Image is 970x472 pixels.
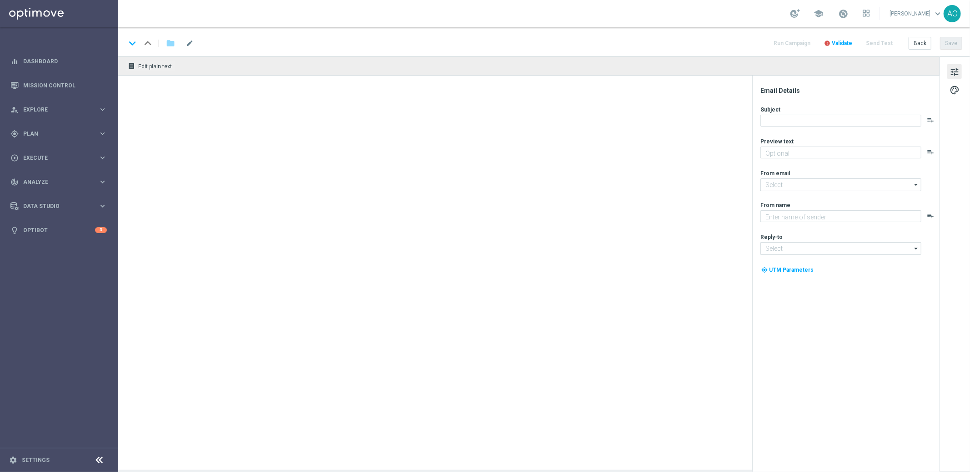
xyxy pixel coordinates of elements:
button: playlist_add [927,117,934,124]
span: mode_edit [186,39,194,47]
a: Settings [22,457,50,463]
i: my_location [761,267,768,273]
button: track_changes Analyze keyboard_arrow_right [10,178,107,186]
button: play_circle_outline Execute keyboard_arrow_right [10,154,107,162]
div: Optibot [10,218,107,242]
i: keyboard_arrow_right [98,178,107,186]
span: keyboard_arrow_down [933,9,943,19]
div: Analyze [10,178,98,186]
input: Select [760,242,921,255]
i: lightbulb [10,226,19,234]
button: playlist_add [927,212,934,219]
button: folder [165,36,176,51]
div: AC [944,5,961,22]
i: keyboard_arrow_right [98,129,107,138]
button: Mission Control [10,82,107,89]
label: Subject [760,106,780,113]
button: error Validate [823,37,854,50]
i: arrow_drop_down [912,243,921,254]
a: [PERSON_NAME]keyboard_arrow_down [889,7,944,20]
button: playlist_add [927,148,934,156]
button: my_location UTM Parameters [760,265,814,275]
span: school [814,9,824,19]
i: receipt [128,62,135,70]
div: Mission Control [10,73,107,97]
i: play_circle_outline [10,154,19,162]
a: Dashboard [23,49,107,73]
i: keyboard_arrow_right [98,202,107,210]
span: palette [950,84,960,96]
i: person_search [10,106,19,114]
i: track_changes [10,178,19,186]
button: Save [940,37,962,50]
span: tune [950,66,960,78]
button: equalizer Dashboard [10,58,107,65]
div: Explore [10,106,98,114]
input: Select [760,178,921,191]
label: From name [760,202,790,209]
span: Plan [23,131,98,137]
i: keyboard_arrow_right [98,105,107,114]
div: 3 [95,227,107,233]
div: Plan [10,130,98,138]
span: Execute [23,155,98,161]
button: person_search Explore keyboard_arrow_right [10,106,107,113]
div: Dashboard [10,49,107,73]
div: Email Details [760,86,939,95]
span: Analyze [23,179,98,185]
i: gps_fixed [10,130,19,138]
button: tune [947,64,962,79]
span: UTM Parameters [769,267,814,273]
button: lightbulb Optibot 3 [10,227,107,234]
button: gps_fixed Plan keyboard_arrow_right [10,130,107,137]
span: Edit plain text [138,63,172,70]
button: receipt Edit plain text [126,60,176,72]
div: Execute [10,154,98,162]
label: Preview text [760,138,794,145]
i: arrow_drop_down [912,179,921,191]
i: equalizer [10,57,19,66]
i: settings [9,456,17,464]
button: Back [909,37,931,50]
span: Data Studio [23,203,98,209]
label: From email [760,170,790,177]
i: error [824,40,830,46]
i: keyboard_arrow_down [126,36,139,50]
span: Validate [832,40,852,46]
a: Optibot [23,218,95,242]
i: folder [166,38,175,49]
span: Explore [23,107,98,112]
a: Mission Control [23,73,107,97]
div: Data Studio [10,202,98,210]
button: palette [947,82,962,97]
i: keyboard_arrow_right [98,153,107,162]
label: Reply-to [760,233,783,241]
button: Data Studio keyboard_arrow_right [10,203,107,210]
